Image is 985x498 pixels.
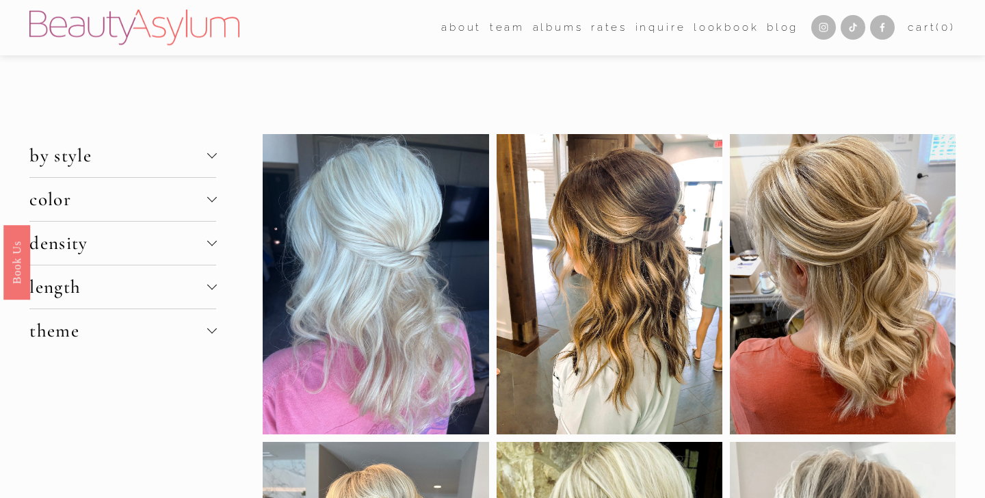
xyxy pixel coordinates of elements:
[29,188,207,211] span: color
[3,225,30,300] a: Book Us
[29,319,207,342] span: theme
[941,21,950,34] span: 0
[29,232,207,254] span: density
[811,15,836,40] a: Instagram
[694,17,759,38] a: Lookbook
[29,10,239,45] img: Beauty Asylum | Bridal Hair &amp; Makeup Charlotte &amp; Atlanta
[591,17,627,38] a: Rates
[841,15,865,40] a: TikTok
[635,17,686,38] a: Inquire
[29,134,216,177] button: by style
[441,18,482,37] span: about
[490,17,525,38] a: folder dropdown
[29,222,216,265] button: density
[29,309,216,352] button: theme
[936,21,955,34] span: ( )
[29,265,216,309] button: length
[490,18,525,37] span: team
[29,178,216,221] button: color
[29,276,207,298] span: length
[533,17,583,38] a: albums
[767,17,798,38] a: Blog
[870,15,895,40] a: Facebook
[29,144,207,167] span: by style
[441,17,482,38] a: folder dropdown
[908,18,956,37] a: 0 items in cart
